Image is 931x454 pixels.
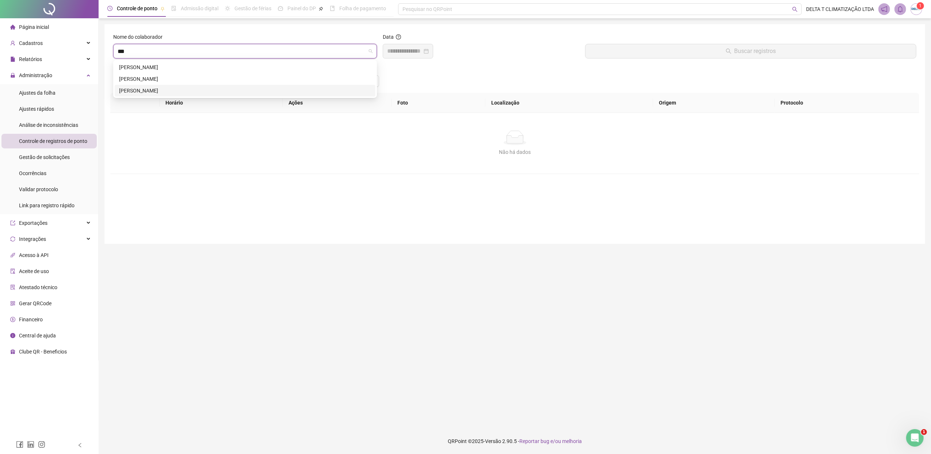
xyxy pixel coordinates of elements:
span: pushpin [319,7,323,11]
span: export [10,220,15,226]
span: user-add [10,41,15,46]
span: Controle de registros de ponto [19,138,87,144]
img: 1782 [911,4,922,15]
span: Ajustes rápidos [19,106,54,112]
span: Acesso à API [19,252,49,258]
span: left [77,443,83,448]
span: Folha de pagamento [339,5,386,11]
th: Horário [160,93,283,113]
span: solution [10,285,15,290]
span: Central de ajuda [19,333,56,338]
span: pushpin [160,7,165,11]
th: Protocolo [775,93,919,113]
span: question-circle [396,34,401,39]
span: DELTA T CLIMATIZAÇÃO LTDA [806,5,874,13]
div: [PERSON_NAME] [119,63,371,71]
span: Análise de inconsistências [19,122,78,128]
div: CANDIDO LUIZ GUIMARÃES NETO [115,61,375,73]
span: 1 [921,429,927,435]
span: search [792,7,798,12]
sup: Atualize o seu contato no menu Meus Dados [917,2,924,10]
div: Não há dados [119,148,911,156]
th: Ações [283,93,392,113]
span: Versão [485,438,501,444]
span: notification [881,6,888,12]
span: sun [225,6,230,11]
th: Localização [485,93,653,113]
iframe: Intercom live chat [906,429,924,447]
span: Validar protocolo [19,186,58,192]
span: Link para registro rápido [19,203,75,208]
span: file-done [171,6,176,11]
th: Origem [653,93,775,113]
span: Aceite de uso [19,268,49,274]
div: [PERSON_NAME] [119,75,371,83]
span: book [330,6,335,11]
span: dollar [10,317,15,322]
span: dashboard [278,6,283,11]
span: qrcode [10,301,15,306]
span: linkedin [27,441,34,448]
span: Atestado técnico [19,284,57,290]
div: LUIZ FELIPE MOREIRA DO NASCIMENTO [115,85,375,97]
span: bell [897,6,904,12]
span: Relatórios [19,56,42,62]
th: Foto [392,93,486,113]
button: Buscar registros [585,44,916,58]
span: home [10,24,15,30]
span: Controle de ponto [117,5,157,11]
span: Admissão digital [181,5,218,11]
div: [PERSON_NAME] [119,87,371,95]
span: api [10,253,15,258]
span: Clube QR - Beneficios [19,349,67,355]
span: file [10,57,15,62]
span: sync [10,237,15,242]
span: Gestão de férias [234,5,271,11]
span: Gestão de solicitações [19,154,70,160]
span: Gerar QRCode [19,300,51,306]
span: Integrações [19,236,46,242]
span: Exportações [19,220,47,226]
span: Ajustes da folha [19,90,56,96]
span: Painel do DP [287,5,316,11]
span: 1 [919,3,922,8]
span: lock [10,73,15,78]
footer: QRPoint © 2025 - 2.90.5 - [99,428,931,454]
span: clock-circle [107,6,112,11]
span: gift [10,349,15,354]
span: Financeiro [19,317,43,322]
span: Data [383,34,394,40]
span: info-circle [10,333,15,338]
span: instagram [38,441,45,448]
span: audit [10,269,15,274]
span: Cadastros [19,40,43,46]
span: facebook [16,441,23,448]
label: Nome do colaborador [113,33,167,41]
span: Página inicial [19,24,49,30]
div: LUIZ EDUARDO DA SILVA [115,73,375,85]
span: Administração [19,72,52,78]
span: Reportar bug e/ou melhoria [519,438,582,444]
span: Ocorrências [19,170,46,176]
